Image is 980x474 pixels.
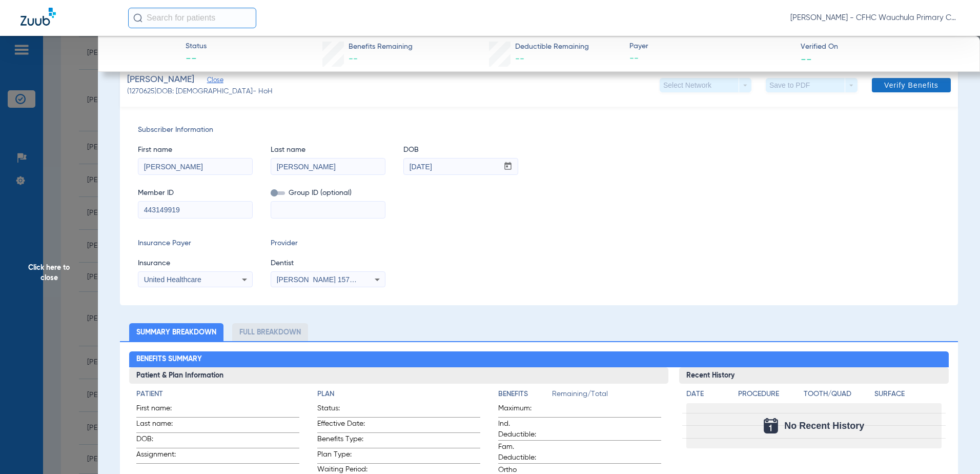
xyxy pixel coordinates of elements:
span: -- [629,52,792,65]
h4: Plan [317,389,480,400]
h4: Date [686,389,729,400]
li: Summary Breakdown [129,323,223,341]
span: Remaining/Total [552,389,661,403]
li: Full Breakdown [232,323,308,341]
span: Effective Date: [317,419,367,432]
span: [PERSON_NAME] - CFHC Wauchula Primary Care Dental [790,13,959,23]
h4: Benefits [498,389,552,400]
span: Provider [271,238,385,249]
span: [PERSON_NAME] 1578685491 [277,275,378,284]
span: Benefits Remaining [349,42,413,52]
h4: Surface [874,389,942,400]
img: Calendar [764,418,778,433]
span: Maximum: [498,403,548,417]
h3: Patient & Plan Information [129,367,669,384]
h4: Tooth/Quad [804,389,871,400]
img: Zuub Logo [21,8,56,26]
span: -- [515,54,524,64]
span: Subscriber Information [138,125,940,135]
img: Search Icon [133,13,142,23]
span: Status [186,41,207,52]
span: Insurance Payer [138,238,253,249]
button: Open calendar [498,159,518,175]
span: United Healthcare [144,275,201,284]
span: Status: [317,403,367,417]
span: Deductible Remaining [515,42,589,52]
h2: Benefits Summary [129,351,949,368]
app-breakdown-title: Procedure [738,389,800,403]
h4: Patient [136,389,299,400]
app-breakdown-title: Tooth/Quad [804,389,871,403]
span: Benefits Type: [317,434,367,448]
span: Close [207,76,216,86]
span: -- [801,53,812,64]
span: Last name: [136,419,187,432]
input: Search for patients [128,8,256,28]
span: Plan Type: [317,449,367,463]
span: Ind. Deductible: [498,419,548,440]
span: Dentist [271,258,385,269]
app-breakdown-title: Date [686,389,729,403]
span: [PERSON_NAME] [127,73,194,86]
span: Group ID (optional) [271,188,385,199]
span: First name: [136,403,187,417]
iframe: Chat Widget [929,425,980,474]
span: DOB [403,145,518,155]
span: DOB: [136,434,187,448]
span: Insurance [138,258,253,269]
span: Fam. Deductible: [498,442,548,463]
span: Last name [271,145,385,155]
app-breakdown-title: Benefits [498,389,552,403]
span: No Recent History [784,421,864,431]
span: (1270625) DOB: [DEMOGRAPHIC_DATA] - HoH [127,86,273,97]
h3: Recent History [679,367,949,384]
span: Assignment: [136,449,187,463]
span: -- [186,52,207,67]
span: First name [138,145,253,155]
span: Verified On [801,42,963,52]
span: Payer [629,41,792,52]
span: Verify Benefits [884,81,938,89]
h4: Procedure [738,389,800,400]
button: Verify Benefits [872,78,951,92]
span: -- [349,54,358,64]
app-breakdown-title: Surface [874,389,942,403]
span: Member ID [138,188,253,199]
